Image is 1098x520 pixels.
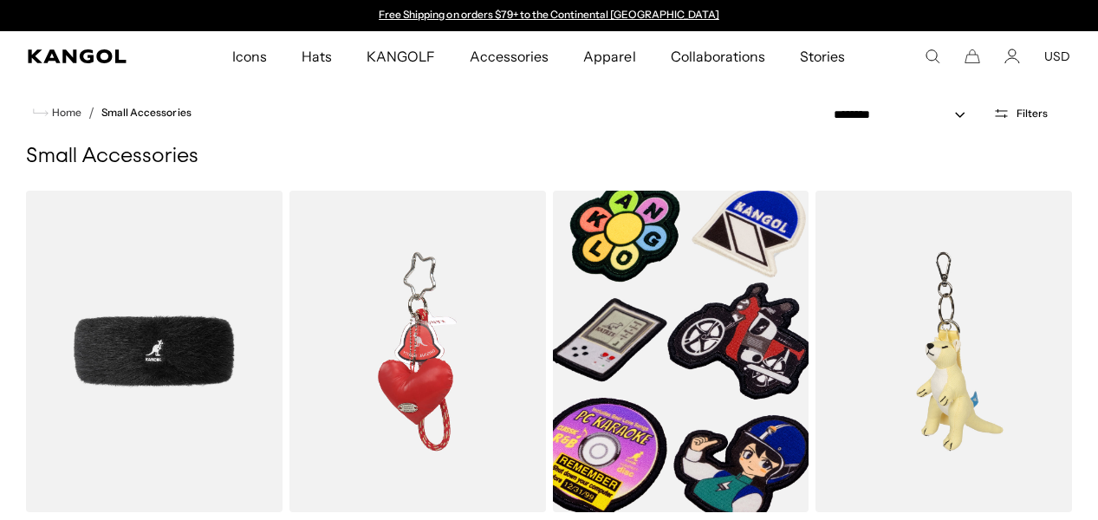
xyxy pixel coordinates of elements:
span: Stories [800,31,845,81]
img: Icon Kangol Key Holder [289,191,546,512]
a: Hats [284,31,349,81]
img: Manga Patch Pin Set [553,191,809,512]
img: Lucky Kangol Key Holder [815,191,1072,512]
span: KANGOLF [367,31,435,81]
select: Sort by: Featured [827,106,983,124]
span: Collaborations [671,31,765,81]
span: Accessories [470,31,549,81]
span: Home [49,107,81,119]
a: Kangol [28,49,153,63]
a: Free Shipping on orders $79+ to the Continental [GEOGRAPHIC_DATA] [379,8,719,21]
div: Announcement [371,9,728,23]
img: Furgora® Headband [26,191,283,512]
button: Open filters [983,106,1058,121]
button: USD [1044,49,1070,64]
a: Small Accessories [101,107,191,119]
a: Account [1004,49,1020,64]
span: Apparel [583,31,635,81]
button: Cart [965,49,980,64]
h1: Small Accessories [26,144,1072,170]
div: 1 of 2 [371,9,728,23]
a: Stories [783,31,862,81]
a: Collaborations [653,31,783,81]
span: Icons [232,31,267,81]
a: KANGOLF [349,31,452,81]
a: Home [33,105,81,120]
summary: Search here [925,49,940,64]
li: / [81,102,94,123]
span: Hats [302,31,332,81]
slideshow-component: Announcement bar [371,9,728,23]
a: Icons [215,31,284,81]
a: Apparel [566,31,653,81]
span: Filters [1017,107,1048,120]
a: Accessories [452,31,566,81]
